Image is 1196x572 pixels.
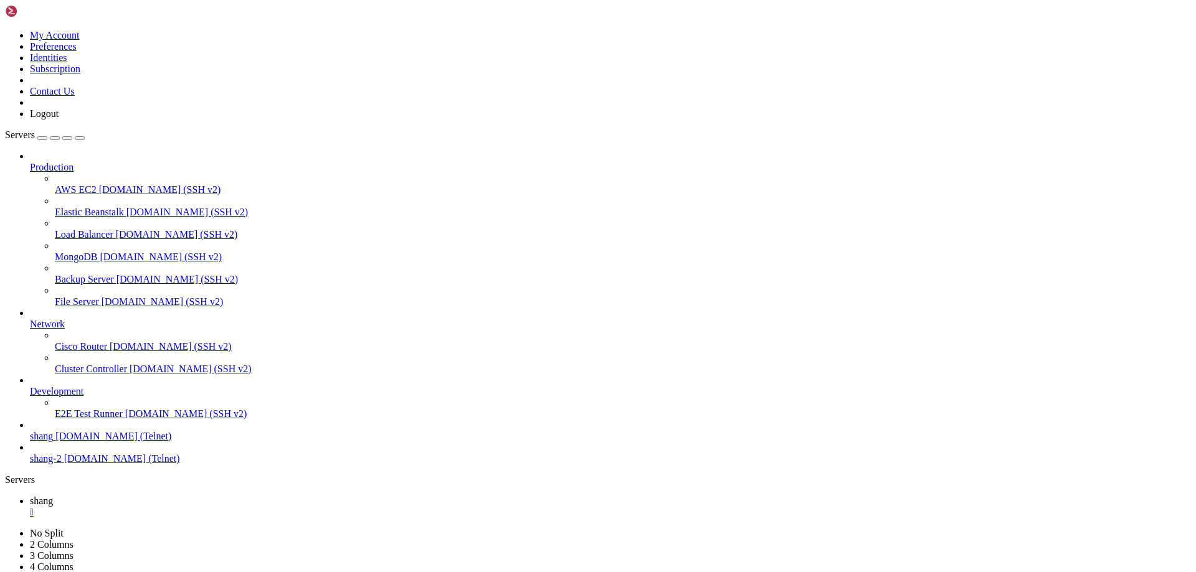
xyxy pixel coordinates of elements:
span: Basic Commands for All Players: [10,42,164,52]
span: 4/14 [5,416,25,425]
a: AWS EC2 [DOMAIN_NAME] (SSH v2) [55,184,1191,195]
x-row: Housewife mom ISO son [DATE] [PERSON_NAME] [5,490,1034,500]
span: ------------------------------------------------------------------------------ [5,108,394,117]
span: AWS EC2 [55,184,97,195]
a: shang [30,495,1191,518]
span: Pillar of Edification: [10,52,120,61]
img: Shellngn [5,5,77,17]
span: 4/4 [5,322,20,332]
span: [DOMAIN_NAME] (SSH v2) [126,207,249,217]
x-row: Objects [5,33,1034,42]
a: Subscription [30,63,80,74]
span: U [50,378,55,388]
span: Offline [140,210,174,220]
x-row: LF semi-con fetish outfit & bondag [DATE] [PERSON_NAME] [5,332,1034,341]
span: U [50,350,55,360]
x-row: +watch/who [5,117,1034,126]
span: [DOMAIN_NAME] (SSH v2) [110,341,232,352]
x-row: Seeking Unique Companion [DATE] dog [5,304,1034,313]
span: ------------------------------------------------------------------------------ [5,285,394,294]
x-row: Alandra (#23015) [5,238,1034,248]
a: Load Balancer [DOMAIN_NAME] (SSH v2) [55,229,1191,240]
span: 4/3 [5,313,20,322]
span: File Server [55,296,99,307]
x-row: 11 players found. [5,248,1034,257]
li: Cisco Router [DOMAIN_NAME] (SSH v2) [55,330,1191,352]
a: Identities [30,52,67,63]
span: 4/15 [5,425,25,434]
span: << [309,70,319,80]
span: -------------------------------- [214,33,374,42]
span: 4/10 [5,378,25,388]
span: [DOMAIN_NAME] (SSH v2) [99,184,221,195]
x-row: ISO @Emitted Harem Style LTRP [DATE] [PERSON_NAME] [5,453,1034,462]
span: ------------------------------- [5,33,159,42]
li: Network [30,307,1191,375]
div: (0, 54) [5,509,10,518]
a: Elastic Beanstalk [DOMAIN_NAME] (SSH v2) [55,207,1191,218]
a: Cluster Controller [DOMAIN_NAME] (SSH v2) [55,363,1191,375]
span: U [50,490,55,500]
x-row: [PERSON_NAME] (#1624) Angel [5,220,1034,229]
a: Logout [30,108,59,119]
span: Load Balancer [55,229,113,240]
span: -------------------------- [5,248,135,257]
span: Offline [169,164,204,173]
span: Backup Server [55,274,114,284]
span: 4/12 [5,397,25,406]
span: Cluster Controller [55,363,127,374]
span: U [50,434,55,444]
span: U [50,341,55,350]
a: 4 Columns [30,561,74,572]
span: [DOMAIN_NAME] (SSH v2) [116,274,239,284]
x-row: [PERSON_NAME] (#2346) [5,182,1034,192]
x-row: Ravage 1m LFP [5,5,1034,14]
span: U [50,332,55,341]
x-row: Deviant Titfuck [DATE] [PERSON_NAME] [5,425,1034,434]
span: 4/22 [5,490,25,500]
a: 3 Columns [30,550,74,561]
span: << [135,248,145,257]
span: Sign Up [145,61,179,70]
span: Development [30,386,83,396]
span: Offline [174,220,209,229]
x-row: [PERSON_NAME] (#8918 [PERSON_NAME] [5,154,1034,164]
span: Cisco Router [55,341,107,352]
span: Board 4 Posting Rules [80,294,184,304]
span: ------------------------------ [224,117,374,126]
a: Servers [5,129,85,140]
span: U [50,313,55,322]
span: e [244,294,249,304]
span: >> [204,33,214,42]
span: <@> [219,5,234,14]
span: << [159,33,169,42]
span: 4/7 [5,350,20,360]
x-row: Taron (#12295) [5,173,1034,182]
div: Servers [5,474,1191,485]
x-row: IC <IC> Portal Nexus <PN> Idle Room <IR> [5,80,1034,89]
a: Network [30,319,1191,330]
span: U [50,425,55,434]
span: MongoDB [55,251,97,262]
x-row: Mistaken Identity [DATE] Minim [5,388,1034,397]
x-row: LF daughter type (f) [DATE] [PERSON_NAME] [5,397,1034,406]
a:  [30,507,1191,518]
span: ============================================================================== [5,257,394,266]
span: 4/9 [5,369,20,378]
a: Production [30,162,1191,173]
span: U [50,416,55,425]
span: ' [179,61,184,70]
li: E2E Test Runner [DOMAIN_NAME] (SSH v2) [55,397,1191,420]
span: [DOMAIN_NAME] (Telnet) [64,453,180,464]
a: MongoDB [DOMAIN_NAME] (SSH v2) [55,251,1191,263]
li: Cluster Controller [DOMAIN_NAME] (SSH v2) [55,352,1191,375]
span: shang-2 [30,453,62,464]
span: 4/18 [5,453,25,462]
span: T [50,406,55,416]
x-row: Seeking Pen Pals (@mail correspond [DATE] Scylla [5,341,1034,350]
span: 4/20 [5,472,25,481]
a: Cisco Router [DOMAIN_NAME] (SSH v2) [55,341,1191,352]
span: ed [249,294,259,304]
span: ------------------------------------------------------------- [5,70,309,80]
